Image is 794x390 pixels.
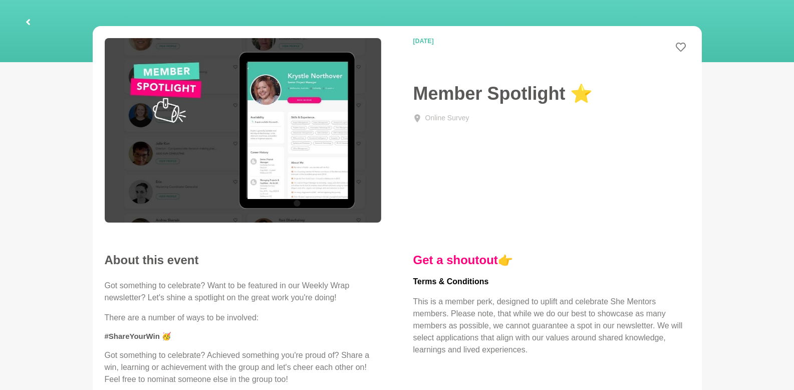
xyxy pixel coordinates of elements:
div: Online Survey [425,113,469,123]
p: Got something to celebrate? Achieved something you're proud of? Share a win, learning or achievem... [105,349,381,385]
h4: 👉 [413,253,690,268]
time: [DATE] [413,38,536,44]
p: Got something to celebrate? Want to be featured in our Weekly Wrap newsletter? Let's shine a spot... [105,280,381,304]
p: This is a member perk, designed to uplift and celebrate She Mentors members. Please note, that wh... [413,296,690,356]
h2: About this event [105,253,381,268]
img: She Mentors Member Spotlight [105,38,381,223]
h5: #ShareYourWin 🥳 [105,332,381,341]
h1: Member Spotlight ⭐ [413,82,690,105]
a: Get a shoutout [413,253,498,267]
strong: Terms & Conditions [413,277,489,286]
p: There are a number of ways to be involved: [105,312,381,324]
